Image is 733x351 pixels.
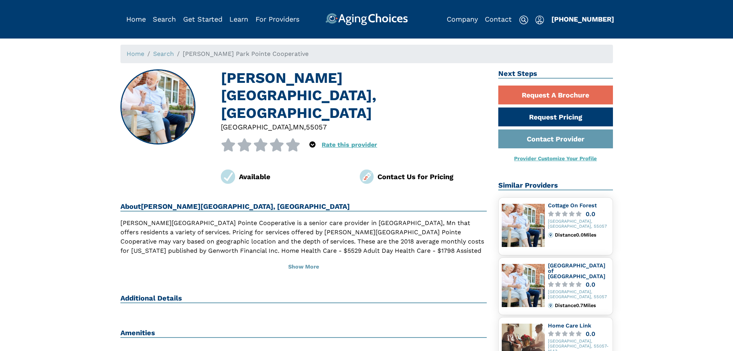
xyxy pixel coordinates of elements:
span: , [291,123,293,131]
a: Search [153,15,176,23]
h2: Similar Providers [498,181,613,190]
a: 0.0 [548,282,609,287]
a: [GEOGRAPHIC_DATA] of [GEOGRAPHIC_DATA] [548,262,605,279]
a: Contact Provider [498,129,613,148]
a: For Providers [255,15,299,23]
a: Learn [229,15,248,23]
div: 55057 [306,122,327,132]
button: Show More [120,259,487,275]
img: AgingChoices [325,13,407,25]
div: Distance 0.0 Miles [555,232,609,238]
a: 0.0 [548,331,609,337]
a: Get Started [183,15,222,23]
a: Rate this provider [322,141,377,148]
span: , [304,123,306,131]
div: [GEOGRAPHIC_DATA], [GEOGRAPHIC_DATA], 55057 [548,219,609,229]
a: Home [126,15,146,23]
h2: Amenities [120,329,487,338]
h2: Next Steps [498,69,613,79]
div: [GEOGRAPHIC_DATA], [GEOGRAPHIC_DATA], 55057 [548,290,609,300]
div: Available [239,171,348,182]
a: Cottage On Forest [548,202,597,208]
div: 0.0 [586,331,595,337]
a: Company [447,15,478,23]
img: search-icon.svg [519,15,528,25]
span: [PERSON_NAME] Park Pointe Cooperative [183,50,309,57]
a: Search [153,50,174,57]
div: Popover trigger [309,138,316,151]
a: Request A Brochure [498,86,613,104]
img: distance.svg [548,232,553,238]
h2: About [PERSON_NAME][GEOGRAPHIC_DATA], [GEOGRAPHIC_DATA] [120,202,487,212]
img: distance.svg [548,303,553,308]
h2: Additional Details [120,294,487,303]
div: Popover trigger [535,13,544,25]
span: MN [293,123,304,131]
div: Distance 0.7 Miles [555,303,609,308]
h1: [PERSON_NAME][GEOGRAPHIC_DATA], [GEOGRAPHIC_DATA] [221,69,487,122]
div: 0.0 [586,211,595,217]
div: 0.0 [586,282,595,287]
a: Home [127,50,144,57]
a: 0.0 [548,211,609,217]
div: Contact Us for Pricing [377,171,487,182]
a: Request Pricing [498,107,613,126]
a: Contact [485,15,512,23]
a: Home Care Link [548,322,591,329]
a: [PHONE_NUMBER] [551,15,614,23]
img: Kildahl Park Pointe Cooperative, Northfield MN [121,70,195,144]
span: [GEOGRAPHIC_DATA] [221,123,291,131]
div: Popover trigger [153,13,176,25]
p: [PERSON_NAME][GEOGRAPHIC_DATA] Pointe Cooperative is a senior care provider in [GEOGRAPHIC_DATA],... [120,218,487,274]
nav: breadcrumb [120,45,613,63]
img: user-icon.svg [535,15,544,25]
a: Provider Customize Your Profile [514,155,597,161]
